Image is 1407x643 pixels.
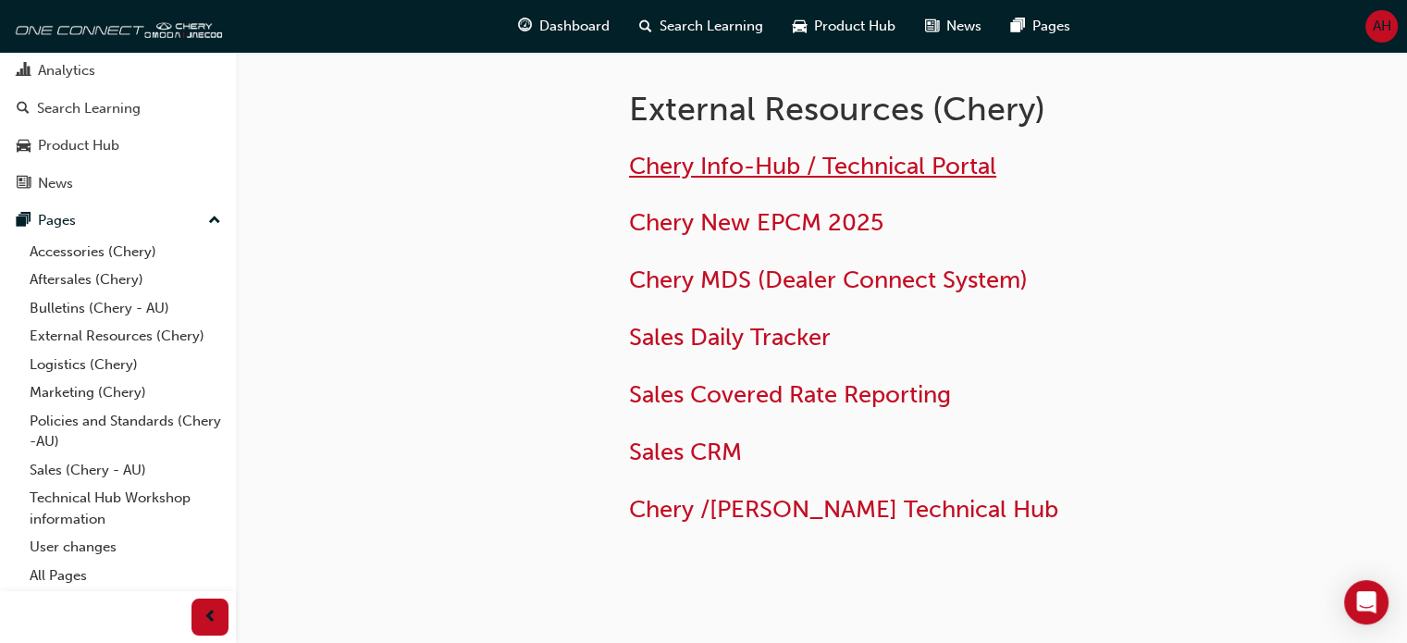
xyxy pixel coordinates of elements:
[778,7,910,45] a: car-iconProduct Hub
[22,484,228,533] a: Technical Hub Workshop information
[1011,15,1025,38] span: pages-icon
[629,208,883,237] a: Chery New EPCM 2025
[7,204,228,238] button: Pages
[38,135,119,156] div: Product Hub
[22,238,228,266] a: Accessories (Chery)
[639,15,652,38] span: search-icon
[946,16,981,37] span: News
[9,7,222,44] img: oneconnect
[22,562,228,590] a: All Pages
[22,294,228,323] a: Bulletins (Chery - AU)
[17,176,31,192] span: news-icon
[660,16,763,37] span: Search Learning
[629,438,742,466] a: Sales CRM
[1365,10,1398,43] button: AH
[22,266,228,294] a: Aftersales (Chery)
[629,89,1236,130] h1: External Resources (Chery)
[38,173,73,194] div: News
[17,213,31,229] span: pages-icon
[7,92,228,126] a: Search Learning
[503,7,624,45] a: guage-iconDashboard
[38,210,76,231] div: Pages
[629,266,1028,294] a: Chery MDS (Dealer Connect System)
[910,7,996,45] a: news-iconNews
[208,209,221,233] span: up-icon
[539,16,610,37] span: Dashboard
[7,54,228,88] a: Analytics
[7,129,228,163] a: Product Hub
[996,7,1085,45] a: pages-iconPages
[1032,16,1070,37] span: Pages
[38,60,95,81] div: Analytics
[22,456,228,485] a: Sales (Chery - AU)
[1344,580,1388,624] div: Open Intercom Messenger
[17,63,31,80] span: chart-icon
[37,98,141,119] div: Search Learning
[518,15,532,38] span: guage-icon
[17,138,31,155] span: car-icon
[22,322,228,351] a: External Resources (Chery)
[22,407,228,456] a: Policies and Standards (Chery -AU)
[629,495,1058,524] a: Chery /[PERSON_NAME] Technical Hub
[22,351,228,379] a: Logistics (Chery)
[629,323,831,352] a: Sales Daily Tracker
[7,167,228,201] a: News
[629,152,996,180] a: Chery Info-Hub / Technical Portal
[624,7,778,45] a: search-iconSearch Learning
[22,378,228,407] a: Marketing (Chery)
[1373,16,1391,37] span: AH
[814,16,895,37] span: Product Hub
[629,380,951,409] a: Sales Covered Rate Reporting
[22,533,228,562] a: User changes
[17,101,30,117] span: search-icon
[793,15,807,38] span: car-icon
[204,606,217,629] span: prev-icon
[925,15,939,38] span: news-icon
